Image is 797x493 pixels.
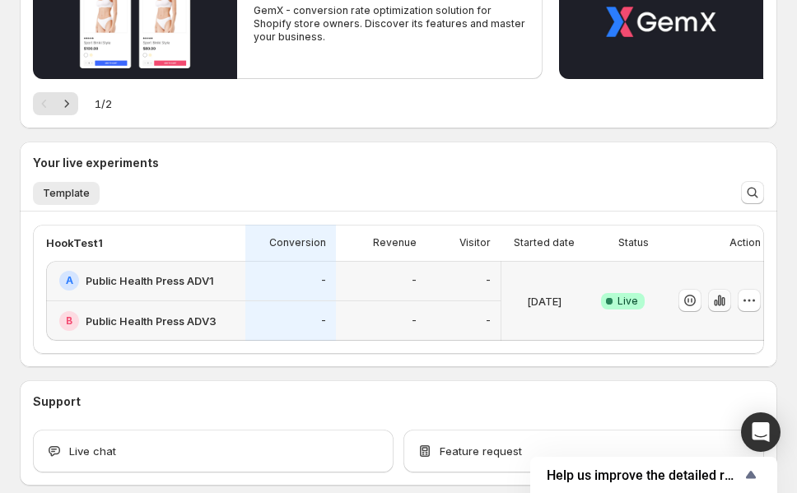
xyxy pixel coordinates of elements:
[321,274,326,287] p: -
[514,236,575,249] p: Started date
[547,465,761,485] button: Show survey - Help us improve the detailed report for A/B campaigns
[321,314,326,328] p: -
[33,92,78,115] nav: Pagination
[618,236,649,249] p: Status
[440,443,522,459] span: Feature request
[86,313,217,329] h2: Public Health Press ADV3
[254,4,527,44] p: GemX - conversion rate optimization solution for Shopify store owners. Discover its features and ...
[412,314,417,328] p: -
[69,443,116,459] span: Live chat
[618,295,638,308] span: Live
[43,187,90,200] span: Template
[486,274,491,287] p: -
[95,95,112,112] span: 1 / 2
[412,274,417,287] p: -
[741,181,764,204] button: Search and filter results
[486,314,491,328] p: -
[33,393,81,410] h3: Support
[729,236,761,249] p: Action
[547,467,741,483] span: Help us improve the detailed report for A/B campaigns
[55,92,78,115] button: Next
[373,236,417,249] p: Revenue
[66,274,73,287] h2: A
[269,236,326,249] p: Conversion
[459,236,491,249] p: Visitor
[46,235,103,251] p: HookTest1
[741,412,781,452] div: Open Intercom Messenger
[86,272,214,289] h2: Public Health Press ADV1
[66,314,72,328] h2: B
[527,293,562,309] p: [DATE]
[33,155,159,171] h3: Your live experiments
